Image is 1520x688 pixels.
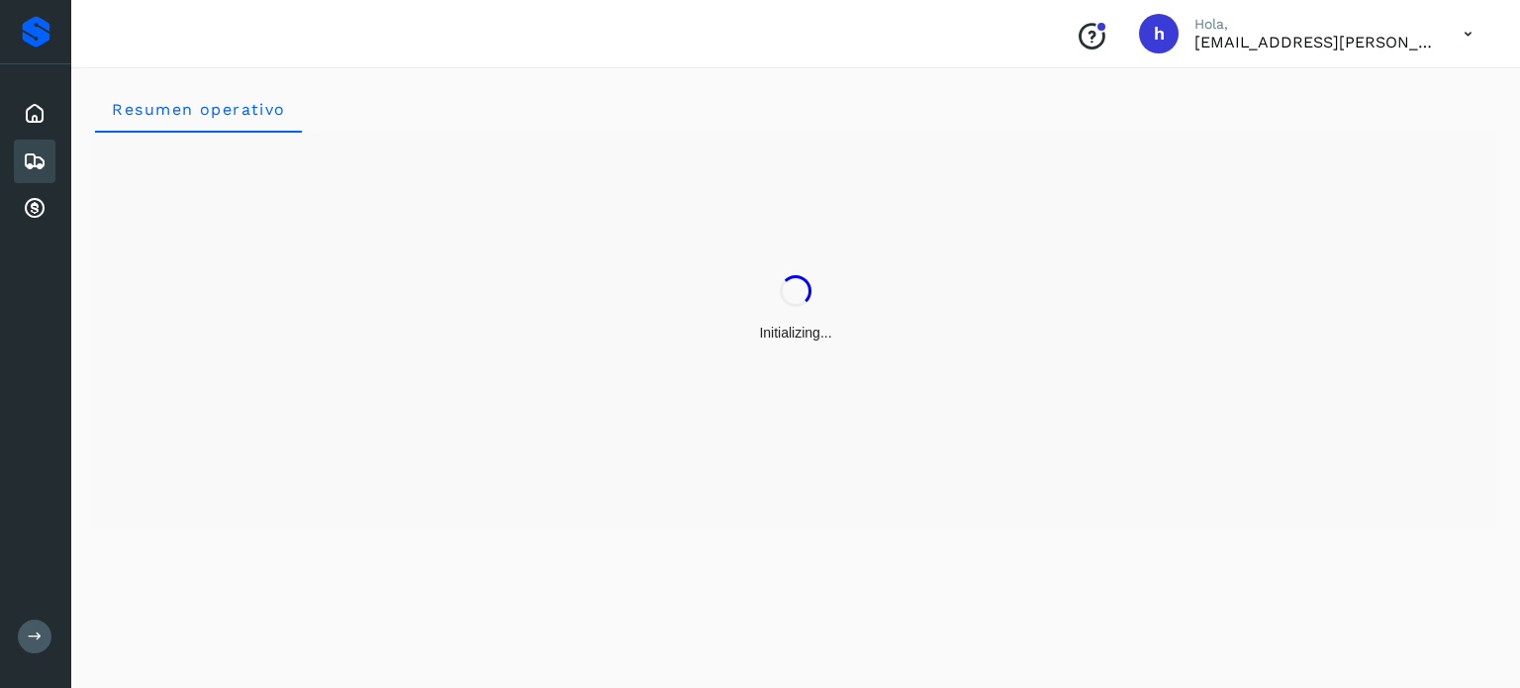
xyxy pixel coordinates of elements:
[1194,16,1432,33] p: Hola,
[14,140,55,183] div: Embarques
[111,100,286,119] span: Resumen operativo
[14,187,55,231] div: Cuentas por cobrar
[1194,33,1432,51] p: hpichardo@karesan.com.mx
[14,92,55,136] div: Inicio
